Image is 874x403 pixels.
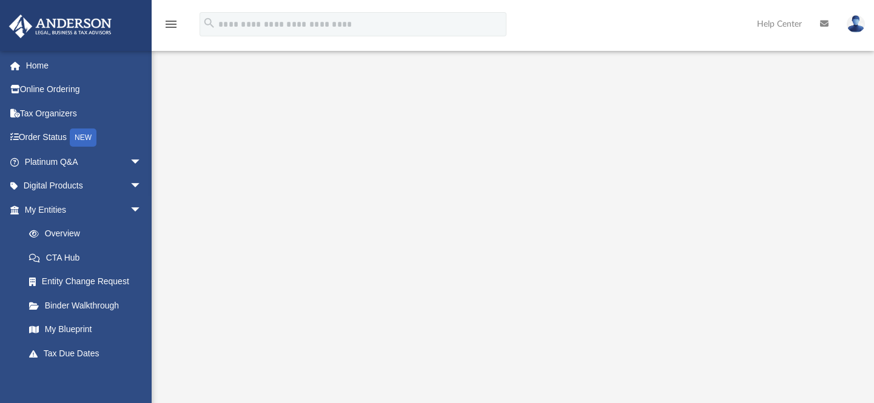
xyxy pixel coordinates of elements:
a: CTA Hub [17,245,160,270]
a: Home [8,53,160,78]
a: My Entitiesarrow_drop_down [8,198,160,222]
a: menu [164,23,178,32]
a: Platinum Q&Aarrow_drop_down [8,150,160,174]
img: Anderson Advisors Platinum Portal [5,15,115,38]
a: My Blueprint [17,318,154,342]
i: menu [164,17,178,32]
div: NEW [70,128,96,147]
a: Binder Walkthrough [17,293,160,318]
span: arrow_drop_down [130,150,154,175]
span: arrow_drop_down [130,198,154,222]
a: Online Ordering [8,78,160,102]
a: Digital Productsarrow_drop_down [8,174,160,198]
a: Entity Change Request [17,270,160,294]
a: Overview [17,222,160,246]
img: User Pic [847,15,865,33]
a: Order StatusNEW [8,125,160,150]
a: Tax Due Dates [17,341,160,365]
span: arrow_drop_down [130,174,154,199]
i: search [203,16,216,30]
a: Tax Organizers [8,101,160,125]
